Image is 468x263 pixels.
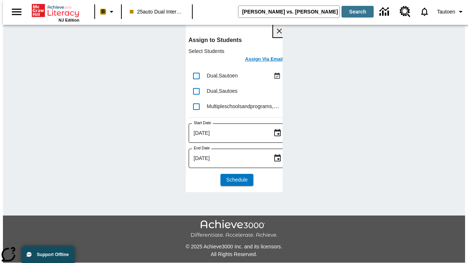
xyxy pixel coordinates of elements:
[437,8,455,16] span: Tautoen
[186,22,283,192] div: lesson details
[207,73,238,79] span: Dual , Sautoen
[207,103,292,109] span: Multipleschoolsandprograms , Sautoen
[273,25,286,37] button: Close
[190,220,278,239] img: Achieve3000 Differentiate Accelerate Achieve
[32,3,79,22] div: Home
[434,5,468,18] button: Profile/Settings
[6,1,27,23] button: Open side menu
[272,70,283,81] button: Assigned Aug 8 to Aug 8
[194,145,210,151] label: End Date
[238,6,339,18] input: search field
[245,55,283,64] h6: Assign Via Email
[3,251,465,258] p: All Rights Reserved.
[226,176,248,184] span: Schedule
[101,7,105,16] span: B
[189,35,286,45] h6: Assign to Students
[207,88,238,94] span: Dual , Sautoes
[270,126,285,140] button: Choose date, selected date is Aug 11, 2025
[189,47,286,55] p: Select Students
[194,120,211,126] label: Start Date
[97,5,119,18] button: Boost Class color is peach. Change class color
[22,246,75,263] button: Support Offline
[37,252,69,257] span: Support Offline
[207,87,283,95] div: Dual, Sautoes
[220,174,253,186] button: Schedule
[243,55,285,65] button: Assign Via Email
[270,151,285,165] button: Choose date, selected date is Aug 11, 2025
[189,123,267,143] input: MMMM-DD-YYYY
[58,18,79,22] span: NJ Edition
[32,3,79,18] a: Home
[207,103,283,110] div: Multipleschoolsandprograms, Sautoen
[415,2,434,21] a: Notifications
[395,2,415,22] a: Resource Center, Will open in new tab
[375,2,395,22] a: Data Center
[189,149,267,168] input: MMMM-DD-YYYY
[130,8,184,16] span: 25auto Dual International
[207,72,272,80] div: Dual, Sautoen
[341,6,374,18] button: Search
[3,243,465,251] p: © 2025 Achieve3000 Inc. and its licensors.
